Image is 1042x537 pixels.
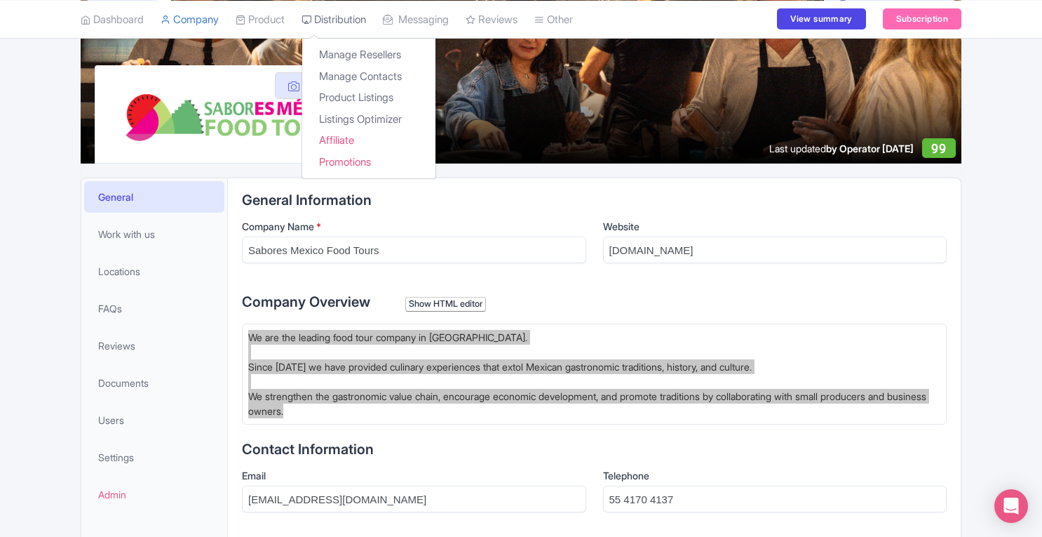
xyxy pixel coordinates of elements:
span: Users [98,413,124,427]
span: Company Name [242,220,314,232]
a: Settings [84,442,224,473]
a: FAQs [84,293,224,324]
h2: General Information [242,192,947,208]
img: ycd1wnfqb1nva7lsmto8.png [123,77,349,152]
a: Documents [84,367,224,399]
a: Product Listings [302,87,435,109]
span: Locations [98,264,140,279]
a: Work with us [84,218,224,250]
span: Reviews [98,338,135,353]
a: Users [84,404,224,436]
div: Last updated [769,141,914,156]
a: Promotions [302,151,435,173]
a: Locations [84,256,224,287]
a: Subscription [883,8,961,29]
span: 99 [931,141,946,156]
div: Show HTML editor [405,297,486,312]
span: Website [603,220,640,232]
a: Admin [84,479,224,510]
span: General [98,190,133,204]
a: Reviews [84,330,224,362]
span: Company Overview [242,293,370,310]
div: We are the leading food tour company in [GEOGRAPHIC_DATA]. Since [DATE] we have provided culinary... [248,330,940,418]
span: Work with us [98,227,155,241]
span: Email [242,470,266,482]
span: Settings [98,450,134,465]
span: Telephone [603,470,649,482]
h2: Contact Information [242,442,947,457]
a: Manage Resellers [302,44,435,66]
a: Manage Contacts [302,65,435,87]
a: General [84,181,224,213]
span: FAQs [98,301,122,316]
span: Documents [98,376,149,390]
button: Update logo [275,72,371,99]
div: Open Intercom Messenger [994,489,1028,523]
a: Listings Optimizer [302,108,435,130]
a: View summary [777,8,865,29]
span: by Operator [DATE] [826,142,914,154]
span: Admin [98,487,126,502]
a: Affiliate [302,130,435,152]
